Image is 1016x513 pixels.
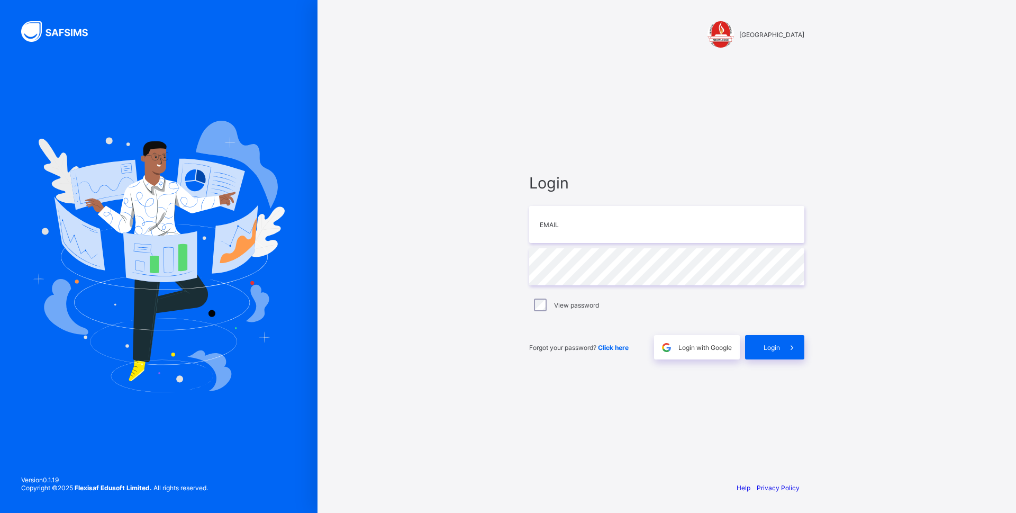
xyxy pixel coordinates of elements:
img: google.396cfc9801f0270233282035f929180a.svg [660,341,673,354]
span: Version 0.1.19 [21,476,208,484]
span: [GEOGRAPHIC_DATA] [739,31,804,39]
a: Click here [598,344,629,352]
span: Forgot your password? [529,344,629,352]
img: SAFSIMS Logo [21,21,101,42]
span: Login with Google [678,344,732,352]
span: Login [529,174,804,192]
span: Login [764,344,780,352]
a: Help [737,484,750,492]
strong: Flexisaf Edusoft Limited. [75,484,152,492]
label: View password [554,301,599,309]
a: Privacy Policy [757,484,800,492]
img: Hero Image [33,121,285,392]
span: Copyright © 2025 All rights reserved. [21,484,208,492]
